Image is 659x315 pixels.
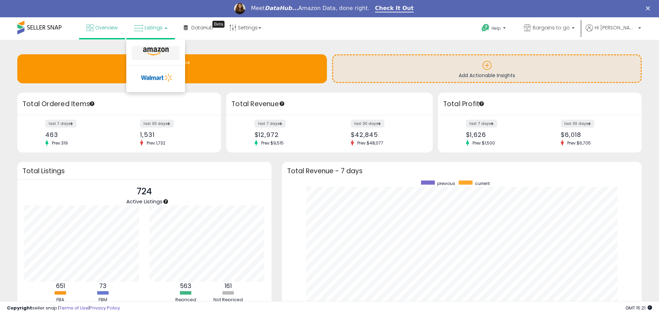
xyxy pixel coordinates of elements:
[129,17,173,38] a: Listings
[95,24,118,31] span: Overview
[333,55,641,82] a: Add Actionable Insights
[255,131,324,138] div: $12,972
[48,140,71,146] span: Prev: 319
[126,185,163,198] p: 724
[625,305,652,311] span: 2025-10-9 15:21 GMT
[469,140,498,146] span: Prev: $1,500
[258,140,287,146] span: Prev: $9,515
[21,68,323,80] h1: 5
[126,198,163,205] span: Active Listings
[351,131,421,138] div: $42,845
[351,120,384,128] label: last 30 days
[595,24,636,31] span: Hi [PERSON_NAME]
[519,17,580,40] a: Bargains to go
[90,305,120,311] a: Privacy Policy
[646,6,653,10] div: Close
[7,305,32,311] strong: Copyright
[7,305,120,312] div: seller snap | |
[45,120,76,128] label: last 7 days
[466,120,497,128] label: last 7 days
[45,131,114,138] div: 463
[140,120,174,128] label: last 30 days
[265,5,298,11] i: DataHub...
[478,101,485,107] div: Tooltip anchor
[466,131,535,138] div: $1,626
[224,17,266,38] a: Settings
[180,282,191,290] b: 563
[17,54,327,83] a: Needs to Reprice 5
[443,99,637,109] h3: Total Profit
[22,168,266,174] h3: Total Listings
[561,120,594,128] label: last 30 days
[208,297,249,303] div: Not Repriced
[165,297,207,303] div: Repriced
[255,120,286,128] label: last 7 days
[81,17,123,38] a: Overview
[476,18,513,40] a: Help
[143,140,169,146] span: Prev: 1,732
[586,24,641,40] a: Hi [PERSON_NAME]
[225,282,232,290] b: 161
[22,99,216,109] h3: Total Ordered Items
[533,24,570,31] span: Bargains to go
[475,180,490,186] span: current
[40,297,81,303] div: FBA
[481,24,490,32] i: Get Help
[459,72,515,79] span: Add Actionable Insights
[279,101,285,107] div: Tooltip anchor
[354,140,387,146] span: Prev: $48,077
[89,101,95,107] div: Tooltip anchor
[140,131,209,138] div: 1,531
[437,180,455,186] span: previous
[492,25,501,31] span: Help
[82,297,124,303] div: FBM
[59,305,89,311] a: Terms of Use
[251,5,369,12] div: Meet Amazon Data, done right.
[145,24,163,31] span: Listings
[564,140,594,146] span: Prev: $6,705
[234,3,245,14] img: Profile image for Georgie
[163,198,169,205] div: Tooltip anchor
[212,21,225,28] div: Tooltip anchor
[561,131,630,138] div: $6,018
[231,99,428,109] h3: Total Revenue
[287,168,637,174] h3: Total Revenue - 7 days
[179,17,218,38] a: DataHub
[375,5,414,12] a: Check It Out
[56,282,65,290] b: 651
[191,24,213,31] span: DataHub
[99,282,107,290] b: 73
